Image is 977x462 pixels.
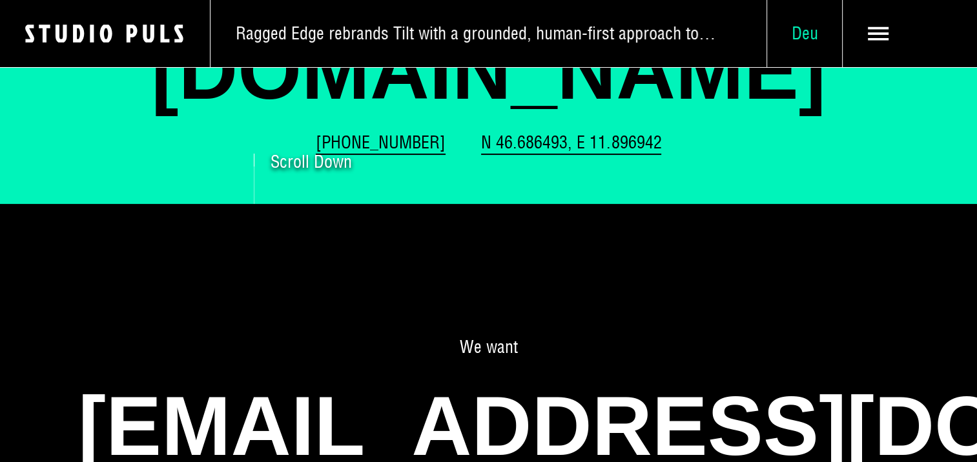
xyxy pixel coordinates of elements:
[271,154,352,170] span: Scroll Down
[78,337,899,358] span: We want
[481,132,661,154] a: N 46.686493, E 11.896942
[767,23,842,45] span: Deu
[236,23,717,45] span: Ragged Edge rebrands Tilt with a grounded, human-first approach to tackling financial issues
[316,132,446,154] a: [PHONE_NUMBER]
